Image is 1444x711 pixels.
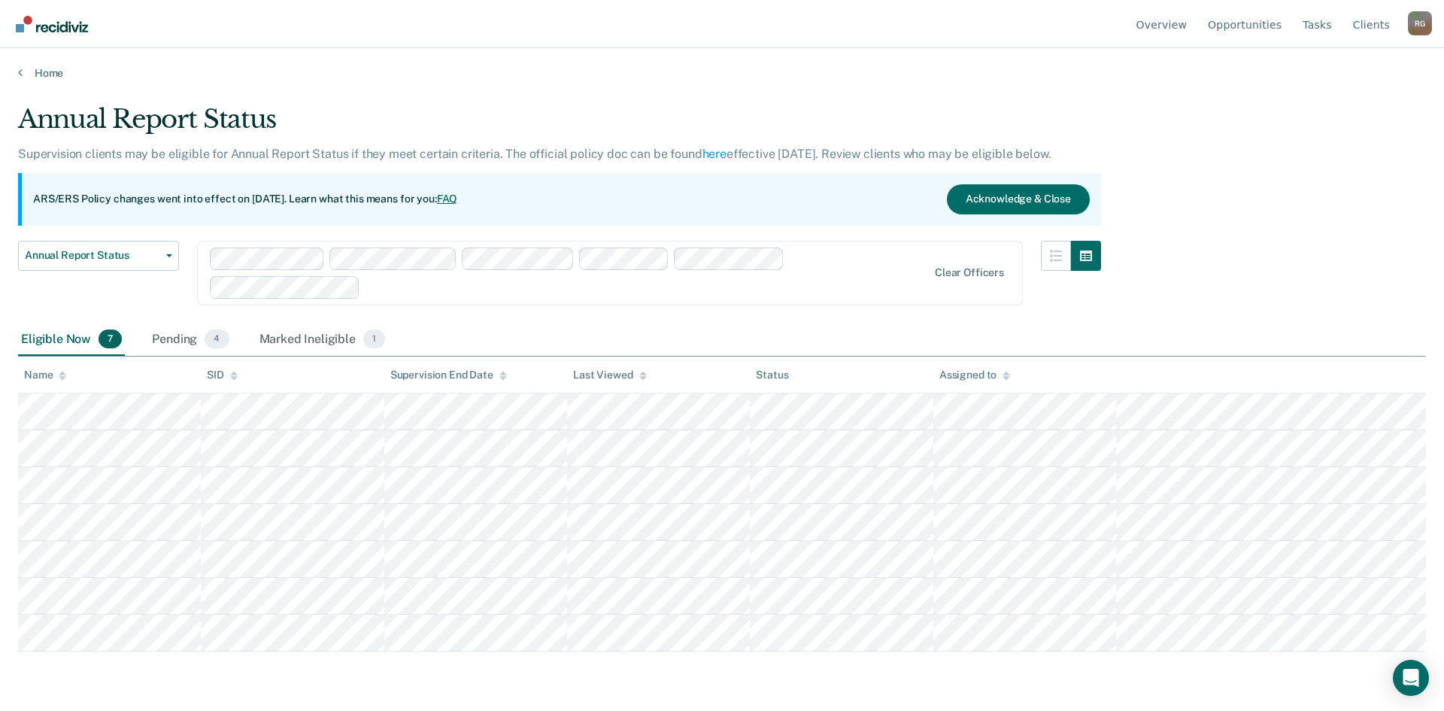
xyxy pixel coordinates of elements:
div: Supervision End Date [390,369,507,381]
span: 7 [99,330,122,349]
span: 4 [205,330,229,349]
div: Open Intercom Messenger [1393,660,1429,696]
div: Marked Ineligible1 [256,324,389,357]
a: FAQ [437,193,458,205]
div: Assigned to [939,369,1010,381]
div: Eligible Now7 [18,324,125,357]
p: ARS/ERS Policy changes went into effect on [DATE]. Learn what this means for you: [33,192,457,207]
div: SID [207,369,238,381]
div: Annual Report Status [18,104,1101,147]
button: Acknowledge & Close [947,184,1090,214]
span: Annual Report Status [25,249,160,262]
div: Last Viewed [573,369,646,381]
p: Supervision clients may be eligible for Annual Report Status if they meet certain criteria. The o... [18,147,1051,161]
div: Status [756,369,788,381]
button: Annual Report Status [18,241,179,271]
button: Profile dropdown button [1408,11,1432,35]
div: Name [24,369,66,381]
img: Recidiviz [16,16,88,32]
div: R G [1408,11,1432,35]
div: Pending4 [149,324,232,357]
a: here [702,147,727,161]
span: 1 [363,330,385,349]
div: Clear officers [935,266,1004,279]
a: Home [18,66,1426,80]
